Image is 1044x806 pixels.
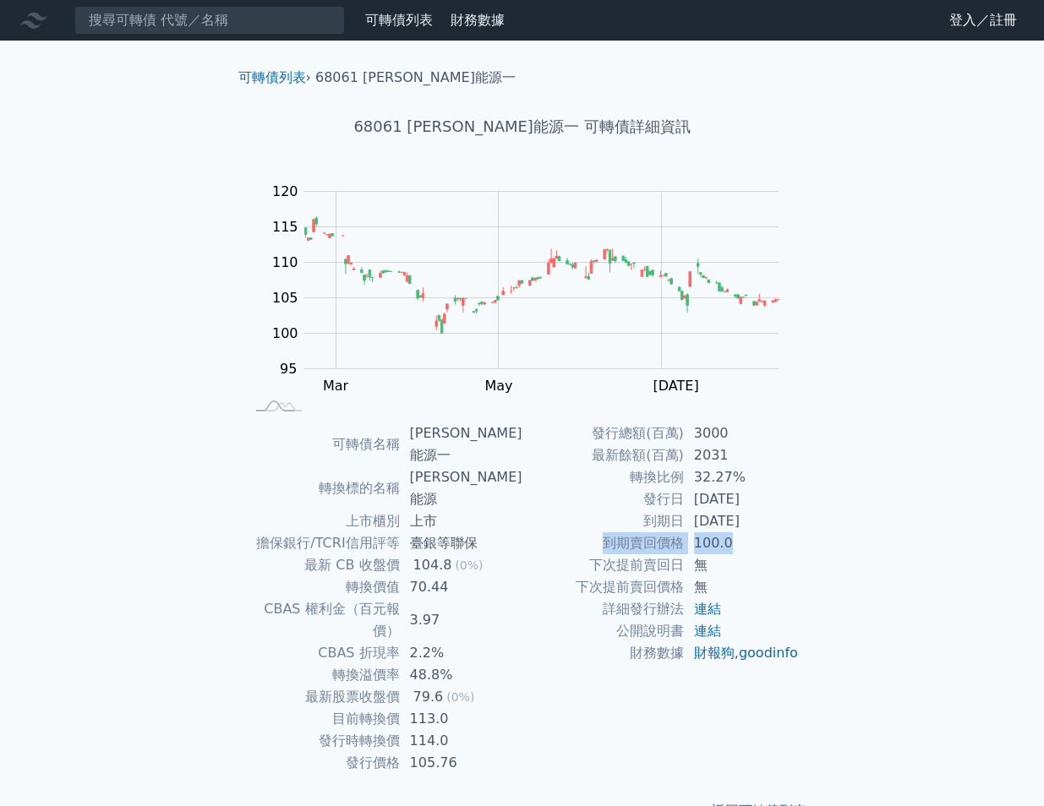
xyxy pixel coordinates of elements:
[245,598,400,642] td: CBAS 權利金（百元報價）
[522,554,684,576] td: 下次提前賣回日
[522,444,684,466] td: 最新餘額(百萬)
[400,466,522,510] td: [PERSON_NAME]能源
[410,686,447,708] div: 79.6
[522,510,684,532] td: 到期日
[400,422,522,466] td: [PERSON_NAME]能源一
[272,254,298,270] tspan: 110
[272,290,298,306] tspan: 105
[684,554,800,576] td: 無
[400,664,522,686] td: 48.8%
[245,554,400,576] td: 最新 CB 收盤價
[238,69,306,85] a: 可轉債列表
[264,183,805,394] g: Chart
[323,378,349,394] tspan: Mar
[315,68,516,88] li: 68061 [PERSON_NAME]能源一
[272,325,298,341] tspan: 100
[272,183,298,199] tspan: 120
[245,708,400,730] td: 目前轉換價
[684,488,800,510] td: [DATE]
[684,532,800,554] td: 100.0
[739,645,798,661] a: goodinfo
[400,708,522,730] td: 113.0
[522,642,684,664] td: 財務數據
[694,645,735,661] a: 財報狗
[272,219,298,235] tspan: 115
[522,488,684,510] td: 發行日
[522,576,684,598] td: 下次提前賣回價格
[400,730,522,752] td: 114.0
[245,664,400,686] td: 轉換溢價率
[410,554,456,576] div: 104.8
[522,598,684,620] td: 詳細發行辦法
[446,690,474,704] span: (0%)
[684,510,800,532] td: [DATE]
[694,601,721,617] a: 連結
[245,576,400,598] td: 轉換價值
[522,466,684,488] td: 轉換比例
[280,361,297,377] tspan: 95
[400,510,522,532] td: 上市
[684,466,800,488] td: 32.27%
[400,752,522,774] td: 105.76
[694,623,721,639] a: 連結
[653,378,699,394] tspan: [DATE]
[245,532,400,554] td: 擔保銀行/TCRI信用評等
[684,576,800,598] td: 無
[245,642,400,664] td: CBAS 折現率
[400,576,522,598] td: 70.44
[455,558,483,572] span: (0%)
[684,444,800,466] td: 2031
[245,422,400,466] td: 可轉債名稱
[936,7,1030,34] a: 登入／註冊
[522,422,684,444] td: 發行總額(百萬)
[522,620,684,642] td: 公開說明書
[522,532,684,554] td: 到期賣回價格
[684,422,800,444] td: 3000
[245,510,400,532] td: 上市櫃別
[225,115,820,139] h1: 68061 [PERSON_NAME]能源一 可轉債詳細資訊
[484,378,512,394] tspan: May
[74,6,345,35] input: 搜尋可轉債 代號／名稱
[365,12,433,28] a: 可轉債列表
[245,466,400,510] td: 轉換標的名稱
[451,12,505,28] a: 財務數據
[400,598,522,642] td: 3.97
[400,532,522,554] td: 臺銀等聯保
[400,642,522,664] td: 2.2%
[238,68,311,88] li: ›
[684,642,800,664] td: ,
[245,752,400,774] td: 發行價格
[245,730,400,752] td: 發行時轉換價
[245,686,400,708] td: 最新股票收盤價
